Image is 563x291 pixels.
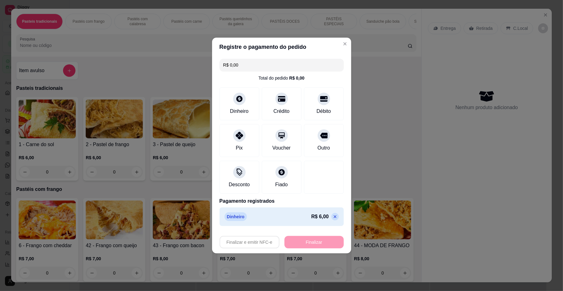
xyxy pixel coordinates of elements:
p: Dinheiro [225,212,247,221]
div: Total do pedido [258,75,304,81]
div: Pix [236,144,243,152]
div: Crédito [274,108,290,115]
p: Pagamento registrados [220,197,344,205]
header: Registre o pagamento do pedido [212,38,351,56]
div: Voucher [272,144,291,152]
div: Outro [317,144,330,152]
div: R$ 0,00 [289,75,304,81]
div: Dinheiro [230,108,249,115]
div: Desconto [229,181,250,188]
div: Fiado [275,181,288,188]
p: R$ 6,00 [311,213,329,220]
button: Close [340,39,350,49]
input: Ex.: hambúrguer de cordeiro [223,59,340,71]
div: Débito [316,108,331,115]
